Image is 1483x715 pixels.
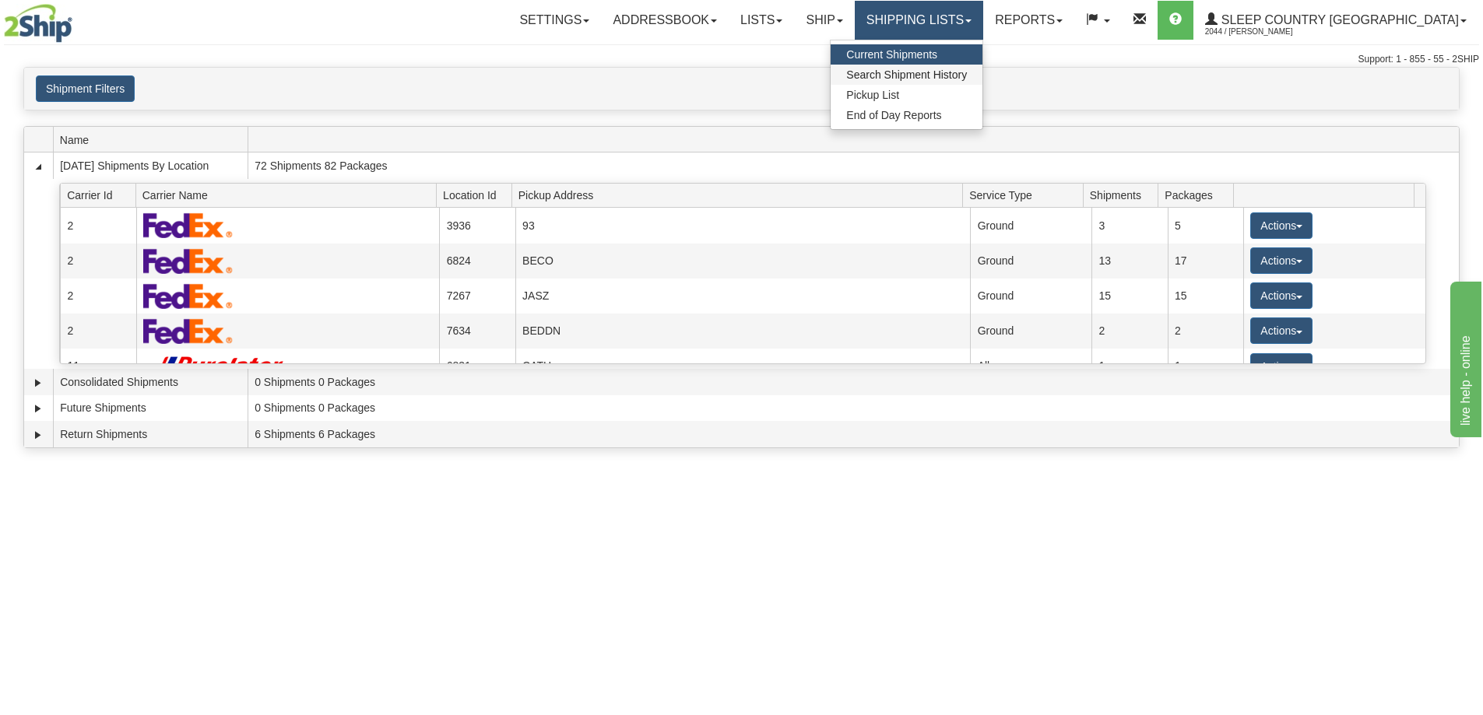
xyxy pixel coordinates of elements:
a: Addressbook [601,1,729,40]
td: Return Shipments [53,421,248,447]
td: 2 [60,314,135,349]
span: 2044 / [PERSON_NAME] [1205,24,1322,40]
td: 2 [60,208,135,243]
span: Service Type [969,183,1083,207]
img: logo2044.jpg [4,4,72,43]
a: End of Day Reports [831,105,982,125]
img: Purolator [143,356,290,377]
button: Shipment Filters [36,75,135,102]
div: live help - online [12,9,144,28]
td: BECO [515,244,971,279]
span: Pickup Address [518,183,963,207]
td: Ground [970,314,1091,349]
td: [DATE] Shipments By Location [53,152,248,179]
span: Shipments [1090,183,1158,207]
button: Actions [1250,353,1313,380]
td: 7634 [439,314,515,349]
td: 6824 [439,244,515,279]
td: 13 [1091,244,1167,279]
a: Reports [983,1,1074,40]
div: Support: 1 - 855 - 55 - 2SHIP [4,53,1479,66]
td: 3936 [439,208,515,243]
img: FedEx [143,283,233,309]
td: 2 [60,244,135,279]
td: 1 [1168,349,1243,384]
button: Actions [1250,247,1313,274]
span: Location Id [443,183,511,207]
td: 0 Shipments 0 Packages [248,395,1459,422]
td: 5 [1168,208,1243,243]
td: 6 Shipments 6 Packages [248,421,1459,447]
a: Collapse [30,159,46,174]
a: Sleep Country [GEOGRAPHIC_DATA] 2044 / [PERSON_NAME] [1193,1,1478,40]
a: Lists [729,1,794,40]
a: Expand [30,401,46,416]
td: Ground [970,244,1091,279]
span: Pickup List [846,89,899,101]
a: Expand [30,427,46,443]
td: 15 [1168,279,1243,314]
span: Carrier Id [67,183,135,207]
img: FedEx [143,212,233,238]
td: BEDDN [515,314,971,349]
td: Future Shipments [53,395,248,422]
button: Actions [1250,282,1313,309]
img: FedEx [143,248,233,274]
button: Actions [1250,212,1313,239]
a: Search Shipment History [831,65,982,85]
td: 1 [1091,349,1167,384]
td: Consolidated Shipments [53,369,248,395]
span: Current Shipments [846,48,937,61]
td: 15 [1091,279,1167,314]
td: CATH [515,349,971,384]
td: All [970,349,1091,384]
td: Ground [970,208,1091,243]
td: 2 [1091,314,1167,349]
a: Pickup List [831,85,982,105]
td: 11 [60,349,135,384]
td: 93 [515,208,971,243]
img: FedEx [143,318,233,344]
a: Shipping lists [855,1,983,40]
td: 0 Shipments 0 Packages [248,369,1459,395]
span: Carrier Name [142,183,437,207]
span: Name [60,128,248,152]
iframe: chat widget [1447,278,1481,436]
td: 7267 [439,279,515,314]
a: Current Shipments [831,44,982,65]
a: Settings [508,1,601,40]
td: 6831 [439,349,515,384]
td: 17 [1168,244,1243,279]
span: Packages [1165,183,1233,207]
span: End of Day Reports [846,109,941,121]
td: Ground [970,279,1091,314]
span: Search Shipment History [846,68,967,81]
a: Ship [794,1,854,40]
td: JASZ [515,279,971,314]
span: Sleep Country [GEOGRAPHIC_DATA] [1218,13,1459,26]
td: 3 [1091,208,1167,243]
td: 72 Shipments 82 Packages [248,152,1459,179]
td: 2 [1168,314,1243,349]
td: 2 [60,279,135,314]
a: Expand [30,375,46,391]
button: Actions [1250,317,1313,344]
